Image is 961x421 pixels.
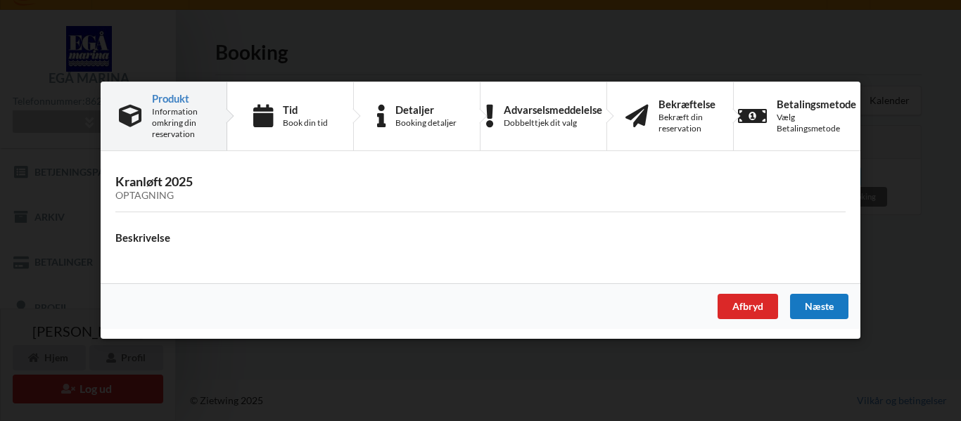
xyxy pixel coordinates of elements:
div: Detaljer [395,104,457,115]
div: Næste [790,294,848,320]
div: Vælg Betalingsmetode [777,112,856,134]
div: Tid [283,104,328,115]
h3: Kranløft 2025 [115,174,846,202]
div: Betalingsmetode [777,98,856,110]
div: Produkt [152,93,208,104]
div: Booking detaljer [395,117,457,129]
h4: Beskrivelse [115,231,846,245]
div: Book din tid [283,117,328,129]
div: Advarselsmeddelelse [504,104,602,115]
div: Dobbelttjek dit valg [504,117,602,129]
div: Information omkring din reservation [152,106,208,140]
div: Bekræft din reservation [658,112,715,134]
div: Optagning [115,190,846,202]
div: Bekræftelse [658,98,715,110]
div: Afbryd [718,294,778,320]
